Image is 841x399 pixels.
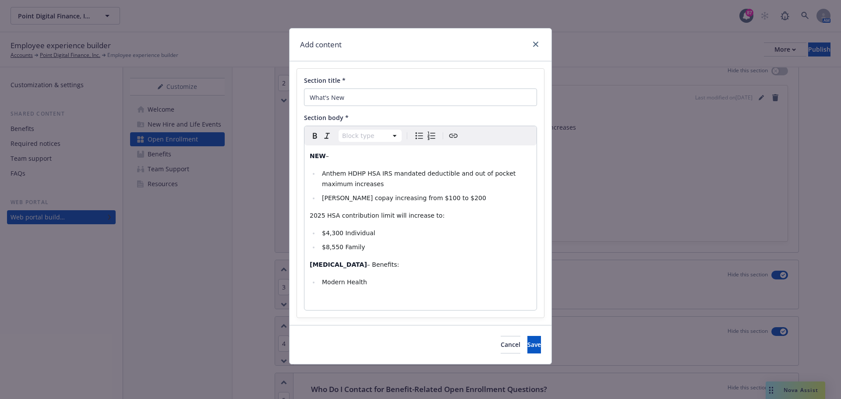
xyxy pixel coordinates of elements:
[367,261,399,268] span: – Benefits:​
[322,244,365,251] span: $8,550 Family
[530,39,541,49] a: close
[310,261,367,268] strong: [MEDICAL_DATA]
[304,88,537,106] input: Add title here
[527,340,541,349] span: Save
[447,130,459,142] button: Create link
[413,130,438,142] div: toggle group
[322,230,375,237] span: $4,300 Individual​
[304,145,537,310] div: editable markdown
[425,130,438,142] button: Numbered list
[321,130,333,142] button: Italic
[304,113,349,122] span: Section body *
[310,212,447,219] span: ​2025 HSA contribution limit will increase to: ​
[322,194,486,201] span: [PERSON_NAME] copay increasing from $100 to $200
[413,130,425,142] button: Bulleted list
[501,336,520,353] button: Cancel
[527,336,541,353] button: Save
[300,39,342,50] h1: Add content
[309,130,321,142] button: Bold
[310,152,326,159] strong: NEW
[501,340,520,349] span: Cancel
[326,152,329,159] span: –
[304,76,346,85] span: Section title *
[339,130,402,142] button: Block type
[322,279,367,286] span: Modern Health
[322,170,518,187] span: Anthem HDHP HSA IRS mandated deductible and out of pocket maximum increases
